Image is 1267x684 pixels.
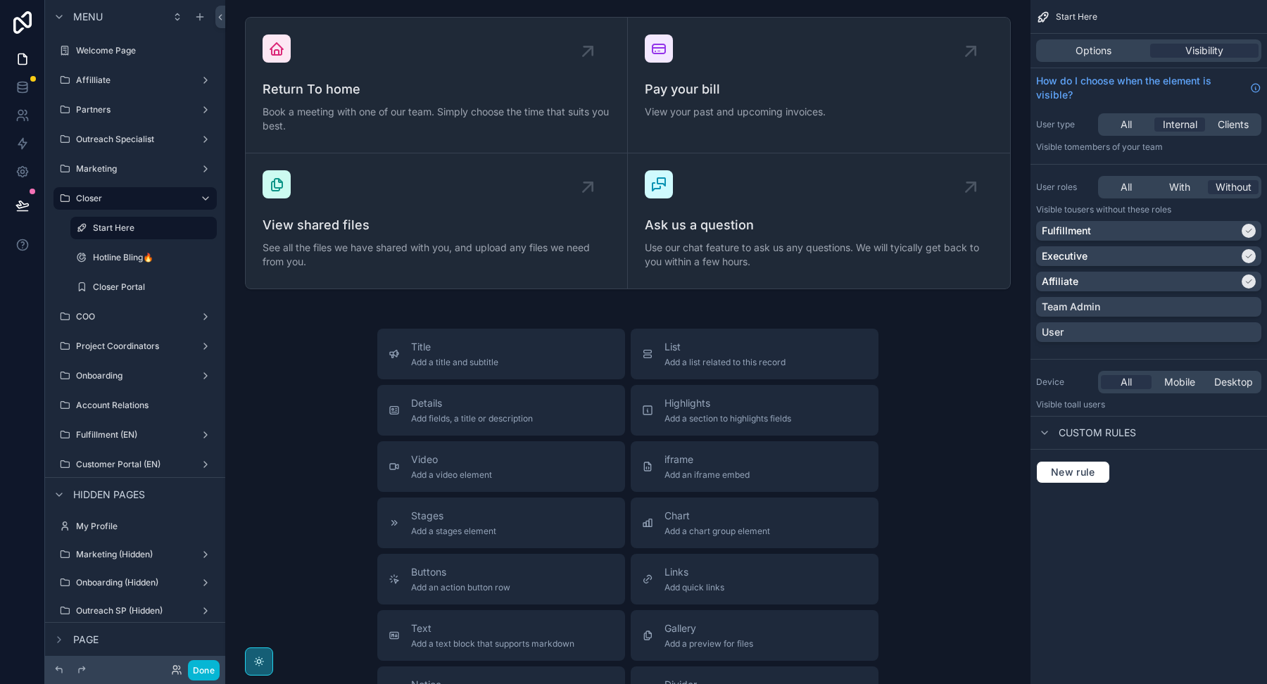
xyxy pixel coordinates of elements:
span: With [1169,180,1190,194]
span: Users without these roles [1072,204,1171,215]
span: Custom rules [1059,426,1136,440]
button: Done [188,660,220,680]
button: ListAdd a list related to this record [631,329,878,379]
a: Partners [53,99,217,121]
a: Start Here [70,217,217,239]
span: Start Here [1056,11,1097,23]
span: Add fields, a title or description [411,413,533,424]
span: Add a chart group element [664,526,770,537]
span: Clients [1218,118,1249,132]
button: VideoAdd a video element [377,441,625,492]
a: Welcome Page [53,39,217,62]
label: COO [76,311,194,322]
p: User [1042,325,1064,339]
span: Text [411,621,574,635]
span: Details [411,396,533,410]
button: TitleAdd a title and subtitle [377,329,625,379]
span: All [1121,375,1132,389]
span: Buttons [411,565,510,579]
span: Add a section to highlights fields [664,413,791,424]
span: iframe [664,452,750,467]
span: Add a list related to this record [664,357,786,368]
a: Affilliate [53,69,217,91]
a: Outreach SP (Hidden) [53,600,217,622]
label: Closer [76,193,189,204]
span: Add an iframe embed [664,469,750,481]
span: all users [1072,399,1105,410]
p: Visible to [1036,204,1261,215]
a: Customer Portal (EN) [53,453,217,476]
label: Closer Portal [93,281,214,293]
label: Device [1036,376,1092,388]
span: All [1121,180,1132,194]
p: Visible to [1036,399,1261,410]
button: ButtonsAdd an action button row [377,554,625,604]
span: How do I choose when the element is visible? [1036,74,1244,102]
a: Marketing [53,158,217,180]
span: All [1121,118,1132,132]
button: TextAdd a text block that supports markdown [377,610,625,661]
span: Add a preview for files [664,638,753,650]
p: Fulfillment [1042,224,1091,238]
span: Mobile [1164,375,1195,389]
span: Links [664,565,724,579]
label: Onboarding (Hidden) [76,577,194,588]
label: User roles [1036,182,1092,193]
label: My Profile [76,521,214,532]
label: Onboarding [76,370,194,381]
span: Add quick links [664,582,724,593]
button: New rule [1036,461,1110,483]
span: Visibility [1185,44,1223,58]
span: List [664,340,786,354]
span: Stages [411,509,496,523]
a: Fulfillment (EN) [53,424,217,446]
p: Visible to [1036,141,1261,153]
button: GalleryAdd a preview for files [631,610,878,661]
label: Start Here [93,222,208,234]
button: iframeAdd an iframe embed [631,441,878,492]
label: Welcome Page [76,45,214,56]
button: LinksAdd quick links [631,554,878,604]
a: My Profile [53,515,217,538]
label: Customer Portal (EN) [76,459,194,470]
span: Gallery [664,621,753,635]
button: DetailsAdd fields, a title or description [377,385,625,436]
a: Account Relations [53,394,217,417]
p: Team Admin [1042,300,1100,314]
label: Account Relations [76,400,214,411]
label: Fulfillment (EN) [76,429,194,441]
span: Add a video element [411,469,492,481]
label: Marketing [76,163,194,175]
span: Video [411,452,492,467]
label: Outreach Specialist [76,134,194,145]
button: ChartAdd a chart group element [631,498,878,548]
span: Options [1076,44,1111,58]
a: Marketing (Hidden) [53,543,217,566]
span: Members of your team [1072,141,1163,152]
button: HighlightsAdd a section to highlights fields [631,385,878,436]
a: Closer [53,187,217,210]
label: Marketing (Hidden) [76,549,194,560]
span: Highlights [664,396,791,410]
label: User type [1036,119,1092,130]
button: StagesAdd a stages element [377,498,625,548]
label: Affilliate [76,75,194,86]
label: Partners [76,104,194,115]
span: Desktop [1214,375,1253,389]
a: Closer Portal [70,276,217,298]
span: Add a title and subtitle [411,357,498,368]
label: Outreach SP (Hidden) [76,605,194,616]
span: Without [1216,180,1252,194]
a: Onboarding (Hidden) [53,571,217,594]
span: Add a stages element [411,526,496,537]
label: Hotline Bling🔥 [93,252,214,263]
a: Outreach Specialist [53,128,217,151]
span: Chart [664,509,770,523]
p: Affiliate [1042,274,1078,289]
span: Add an action button row [411,582,510,593]
span: Hidden pages [73,488,145,502]
a: Onboarding [53,365,217,387]
span: Page [73,633,99,647]
a: Hotline Bling🔥 [70,246,217,269]
span: Menu [73,10,103,24]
